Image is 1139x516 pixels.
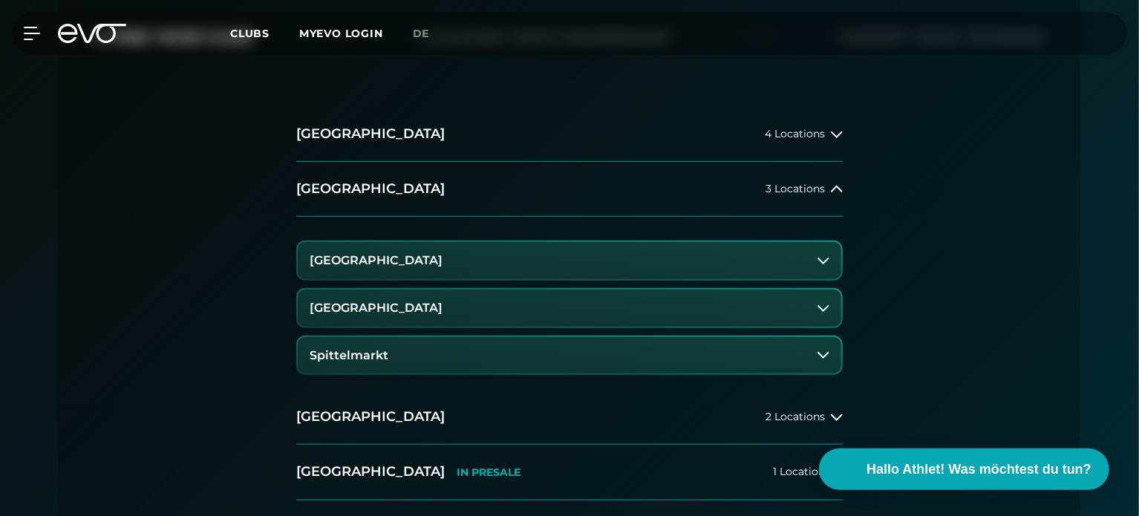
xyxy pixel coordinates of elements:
[296,107,843,162] button: [GEOGRAPHIC_DATA]4 Locations
[296,463,445,481] h2: [GEOGRAPHIC_DATA]
[867,460,1091,480] span: Hallo Athlet! Was möchtest du tun?
[765,128,825,140] span: 4 Locations
[296,408,445,426] h2: [GEOGRAPHIC_DATA]
[457,466,520,479] p: IN PRESALE
[296,390,843,445] button: [GEOGRAPHIC_DATA]2 Locations
[298,290,841,327] button: [GEOGRAPHIC_DATA]
[296,180,445,198] h2: [GEOGRAPHIC_DATA]
[413,27,430,40] span: de
[310,349,388,362] h3: Spittelmarkt
[773,466,825,477] span: 1 Location
[296,162,843,217] button: [GEOGRAPHIC_DATA]3 Locations
[230,26,299,40] a: Clubs
[296,125,445,143] h2: [GEOGRAPHIC_DATA]
[766,411,825,422] span: 2 Locations
[310,254,443,267] h3: [GEOGRAPHIC_DATA]
[298,242,841,279] button: [GEOGRAPHIC_DATA]
[766,183,825,195] span: 3 Locations
[298,337,841,374] button: Spittelmarkt
[230,27,270,40] span: Clubs
[299,27,383,40] a: MYEVO LOGIN
[310,301,443,315] h3: [GEOGRAPHIC_DATA]
[819,448,1109,490] button: Hallo Athlet! Was möchtest du tun?
[296,445,843,500] button: [GEOGRAPHIC_DATA]IN PRESALE1 Location
[413,25,448,42] a: de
